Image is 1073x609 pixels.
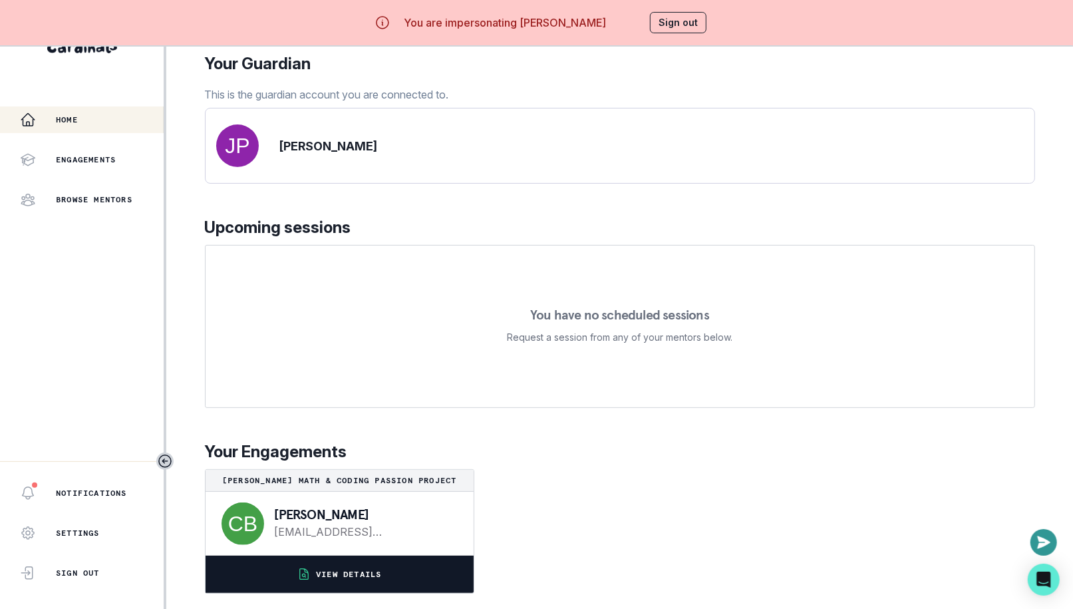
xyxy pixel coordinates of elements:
[56,154,116,165] p: Engagements
[156,453,174,470] button: Toggle sidebar
[56,194,132,205] p: Browse Mentors
[205,87,449,102] p: This is the guardian account you are connected to.
[205,440,1035,464] p: Your Engagements
[404,15,606,31] p: You are impersonating [PERSON_NAME]
[275,524,452,540] a: [EMAIL_ADDRESS][DOMAIN_NAME]
[275,508,452,521] p: [PERSON_NAME]
[1028,564,1060,596] div: Open Intercom Messenger
[530,308,709,321] p: You have no scheduled sessions
[1030,529,1057,556] button: Open or close messaging widget
[205,216,1035,240] p: Upcoming sessions
[56,568,100,578] p: Sign Out
[56,528,100,538] p: Settings
[650,12,706,33] button: Sign out
[316,569,381,580] p: VIEW DETAILS
[206,556,474,593] button: VIEW DETAILS
[216,124,259,167] img: svg
[56,114,78,125] p: Home
[56,488,127,499] p: Notifications
[205,52,449,76] p: Your Guardian
[211,475,468,486] p: [PERSON_NAME] Math & Coding Passion Project
[507,329,732,345] p: Request a session from any of your mentors below.
[280,137,378,155] p: [PERSON_NAME]
[222,503,264,545] img: svg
